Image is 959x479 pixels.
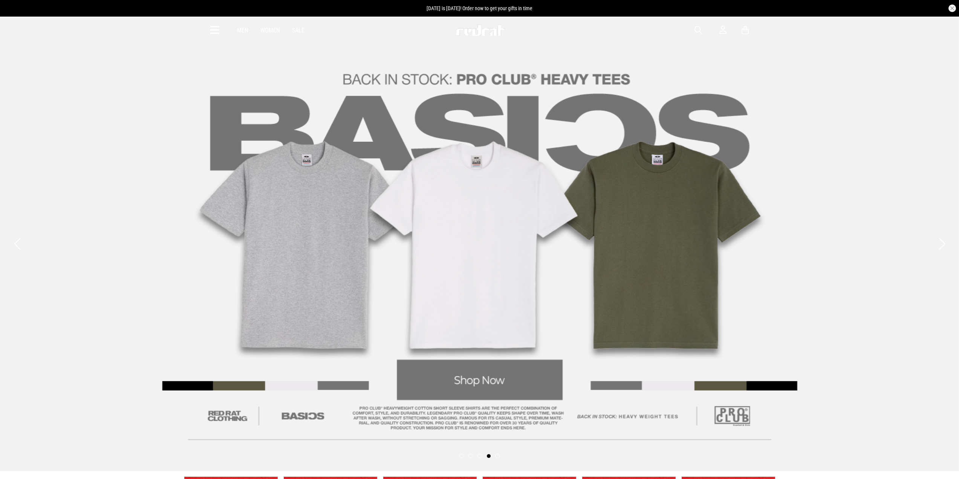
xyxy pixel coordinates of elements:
a: Women [260,27,280,34]
a: Men [237,27,248,34]
span: [DATE] is [DATE]! Order now to get your gifts in time [427,5,532,11]
img: Redrat logo [456,24,505,36]
button: Next slide [937,236,947,252]
button: Open LiveChat chat widget [6,3,29,26]
a: Sale [292,27,304,34]
button: Previous slide [12,236,22,252]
